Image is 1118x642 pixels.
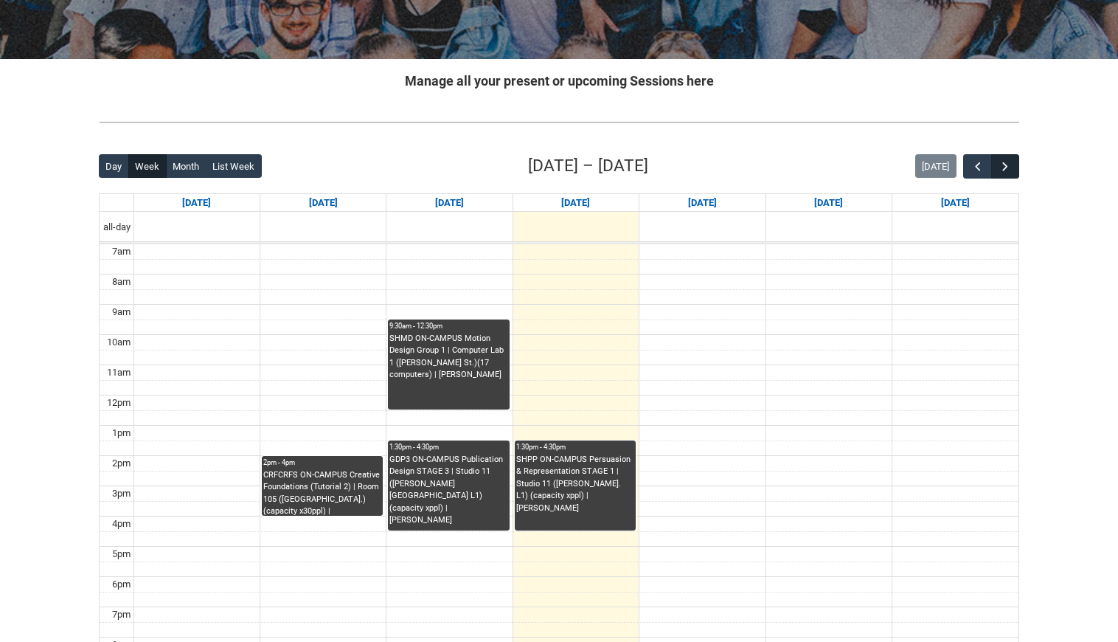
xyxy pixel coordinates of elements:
a: Go to October 8, 2025 [558,194,593,212]
div: 7am [109,244,133,259]
a: Go to October 9, 2025 [685,194,720,212]
div: 6pm [109,577,133,592]
div: 10am [104,335,133,350]
div: 1:30pm - 4:30pm [389,442,507,452]
div: 1pm [109,426,133,441]
a: Go to October 7, 2025 [432,194,467,212]
div: 2pm [109,456,133,471]
div: 5pm [109,547,133,562]
span: all-day [100,220,133,235]
div: 4pm [109,517,133,531]
button: Next Week [991,154,1019,179]
div: 9am [109,305,133,320]
div: 9:30am - 12:30pm [389,321,507,331]
a: Go to October 6, 2025 [306,194,341,212]
div: 8am [109,275,133,289]
button: List Week [206,154,262,178]
img: REDU_GREY_LINE [99,114,1019,130]
button: [DATE] [915,154,956,178]
div: 3pm [109,486,133,501]
button: Month [166,154,206,178]
div: 2pm - 4pm [263,458,381,468]
div: CRFCRFS ON-CAMPUS Creative Foundations (Tutorial 2) | Room 105 ([GEOGRAPHIC_DATA].) (capacity x30... [263,469,381,516]
h2: [DATE] – [DATE] [528,153,648,179]
div: 12pm [104,396,133,410]
div: 7pm [109,607,133,622]
a: Go to October 11, 2025 [938,194,973,212]
a: Go to October 5, 2025 [179,194,214,212]
div: 1:30pm - 4:30pm [516,442,634,452]
div: SHMD ON-CAMPUS Motion Design Group 1 | Computer Lab 1 ([PERSON_NAME] St.)(17 computers) | [PERSON... [389,333,507,382]
div: 11am [104,365,133,380]
a: Go to October 10, 2025 [811,194,846,212]
h2: Manage all your present or upcoming Sessions here [99,71,1019,91]
button: Day [99,154,129,178]
div: GDP3 ON-CAMPUS Publication Design STAGE 3 | Studio 11 ([PERSON_NAME][GEOGRAPHIC_DATA] L1) (capaci... [389,454,507,527]
button: Week [128,154,167,178]
div: SHPP ON-CAMPUS Persuasion & Representation STAGE 1 | Studio 11 ([PERSON_NAME]. L1) (capacity xppl... [516,454,634,515]
button: Previous Week [963,154,991,179]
